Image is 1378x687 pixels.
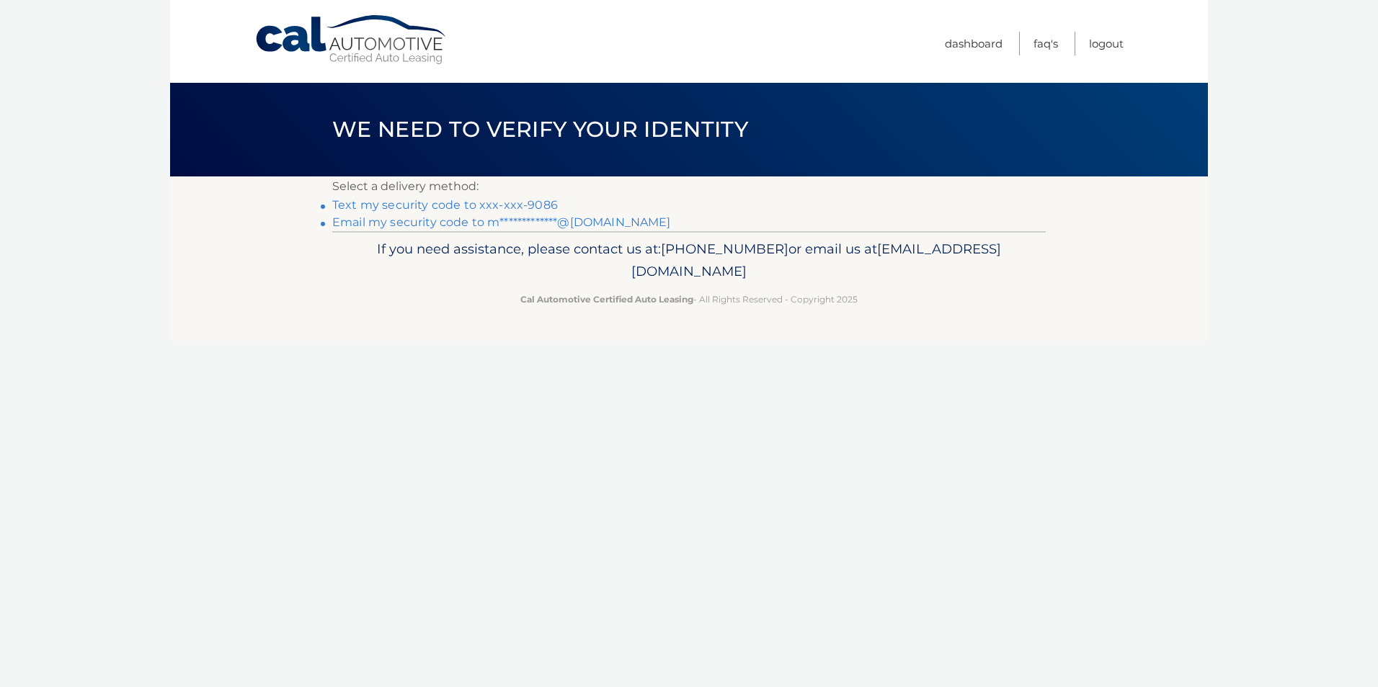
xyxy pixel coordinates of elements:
[1033,32,1058,55] a: FAQ's
[342,292,1036,307] p: - All Rights Reserved - Copyright 2025
[342,238,1036,284] p: If you need assistance, please contact us at: or email us at
[1089,32,1124,55] a: Logout
[661,241,788,257] span: [PHONE_NUMBER]
[945,32,1003,55] a: Dashboard
[332,198,558,212] a: Text my security code to xxx-xxx-9086
[254,14,449,66] a: Cal Automotive
[332,116,748,143] span: We need to verify your identity
[332,176,1046,197] p: Select a delivery method:
[520,294,693,305] strong: Cal Automotive Certified Auto Leasing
